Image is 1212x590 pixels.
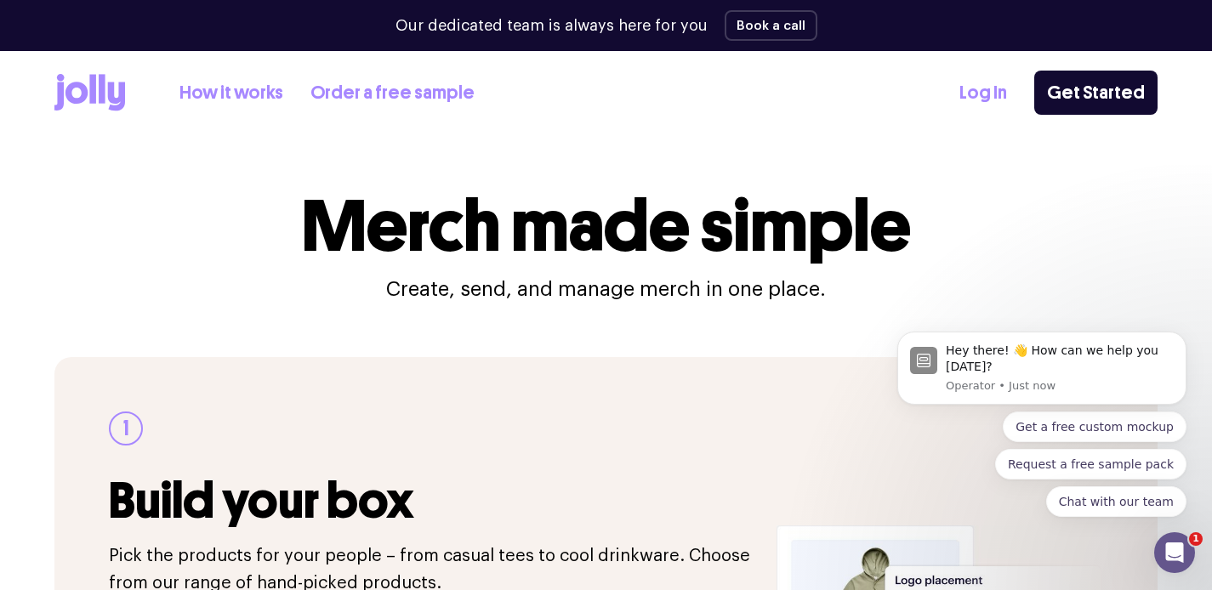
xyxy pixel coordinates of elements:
[310,79,475,107] a: Order a free sample
[1189,532,1203,546] span: 1
[872,310,1212,581] iframe: Intercom notifications message
[109,411,143,445] div: 1
[386,275,826,303] p: Create, send, and manage merch in one place.
[1034,71,1158,115] a: Get Started
[959,79,1007,107] a: Log In
[179,79,283,107] a: How it works
[302,190,911,262] h1: Merch made simple
[725,10,817,41] button: Book a call
[395,14,708,37] p: Our dedicated team is always here for you
[109,473,756,529] h3: Build your box
[1154,532,1195,573] iframe: Intercom live chat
